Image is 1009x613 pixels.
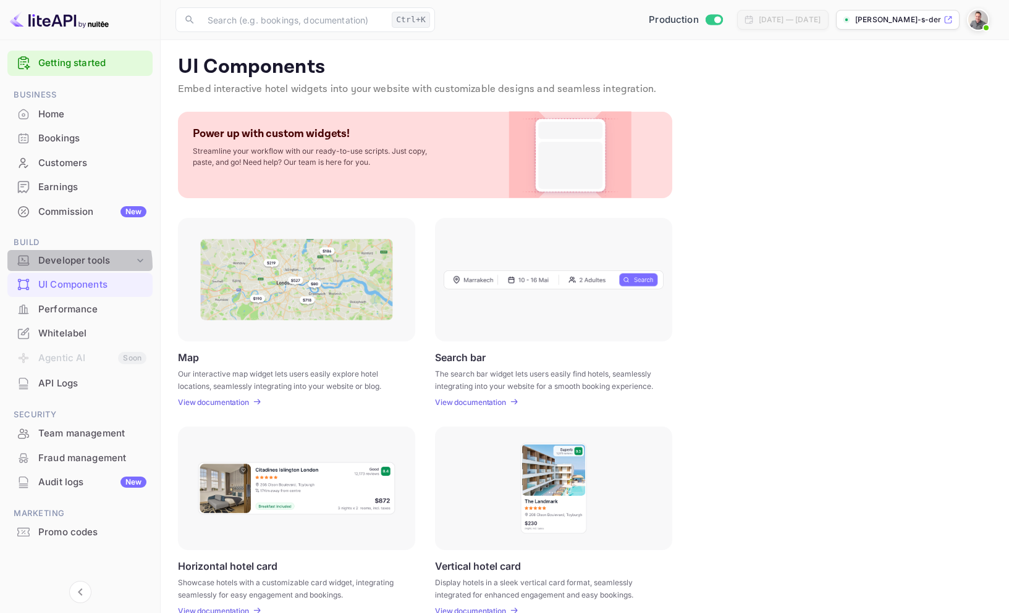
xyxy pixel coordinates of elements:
div: Bookings [38,131,146,146]
a: UI Components [7,273,153,296]
div: Developer tools [38,254,134,268]
span: Business [7,88,153,102]
p: Embed interactive hotel widgets into your website with customizable designs and seamless integrat... [178,82,992,97]
a: Performance [7,298,153,320]
div: Audit logsNew [7,470,153,494]
a: Getting started [38,56,146,70]
a: Whitelabel [7,322,153,344]
p: Power up with custom widgets! [193,127,350,141]
a: Bookings [7,127,153,149]
div: Performance [7,298,153,322]
a: Fraud management [7,446,153,469]
a: Home [7,102,153,125]
p: Search bar [435,351,486,363]
div: Fraud management [7,446,153,470]
div: Promo codes [38,525,146,540]
a: CommissionNew [7,200,153,223]
img: Horizontal hotel card Frame [197,461,396,515]
img: Mikael Söderberg [968,10,988,30]
div: Switch to Sandbox mode [644,13,727,27]
a: View documentation [435,398,510,407]
p: Display hotels in a sleek vertical card format, seamlessly integrated for enhanced engagement and... [435,577,657,599]
div: Commission [38,205,146,219]
p: The search bar widget lets users easily find hotels, seamlessly integrating into your website for... [435,368,657,390]
a: Audit logsNew [7,470,153,493]
p: Our interactive map widget lets users easily explore hotel locations, seamlessly integrating into... [178,368,400,390]
div: UI Components [38,278,146,292]
div: Customers [7,151,153,175]
div: UI Components [7,273,153,297]
div: Ctrl+K [392,12,430,28]
p: Map [178,351,199,363]
p: View documentation [178,398,249,407]
p: Streamline your workflow with our ready-to-use scripts. Just copy, paste, and go! Need help? Our ... [193,146,440,168]
div: Home [7,102,153,127]
p: View documentation [435,398,506,407]
div: Performance [38,302,146,317]
div: API Logs [7,372,153,396]
span: Security [7,408,153,422]
a: Promo codes [7,520,153,543]
div: Bookings [7,127,153,151]
span: Build [7,236,153,249]
img: Search Frame [444,270,664,290]
div: Customers [38,156,146,170]
div: New [120,477,146,488]
span: Production [649,13,699,27]
div: Home [38,107,146,122]
input: Search (e.g. bookings, documentation) [200,7,387,32]
button: Collapse navigation [69,581,91,603]
p: Vertical hotel card [435,560,521,572]
div: Developer tools [7,250,153,272]
div: Whitelabel [38,327,146,341]
p: [PERSON_NAME]-s-derberg-xwcte... [855,14,941,25]
div: Team management [38,427,146,441]
span: Marketing [7,507,153,520]
a: View documentation [178,398,253,407]
img: Custom Widget PNG [520,112,620,198]
div: Whitelabel [7,322,153,346]
p: UI Components [178,55,992,80]
div: [DATE] — [DATE] [759,14,821,25]
p: Horizontal hotel card [178,560,277,572]
img: Map Frame [200,239,393,320]
div: Getting started [7,51,153,76]
a: Earnings [7,175,153,198]
a: API Logs [7,372,153,394]
div: API Logs [38,377,146,391]
div: New [120,206,146,217]
div: Earnings [7,175,153,199]
img: Vertical hotel card Frame [520,442,588,535]
img: LiteAPI logo [10,10,109,30]
a: Team management [7,422,153,444]
p: Showcase hotels with a customizable card widget, integrating seamlessly for easy engagement and b... [178,577,400,599]
a: Customers [7,151,153,174]
div: Fraud management [38,451,146,465]
div: Promo codes [7,520,153,544]
div: Team management [7,422,153,446]
div: CommissionNew [7,200,153,224]
div: Audit logs [38,475,146,490]
div: Earnings [38,180,146,194]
